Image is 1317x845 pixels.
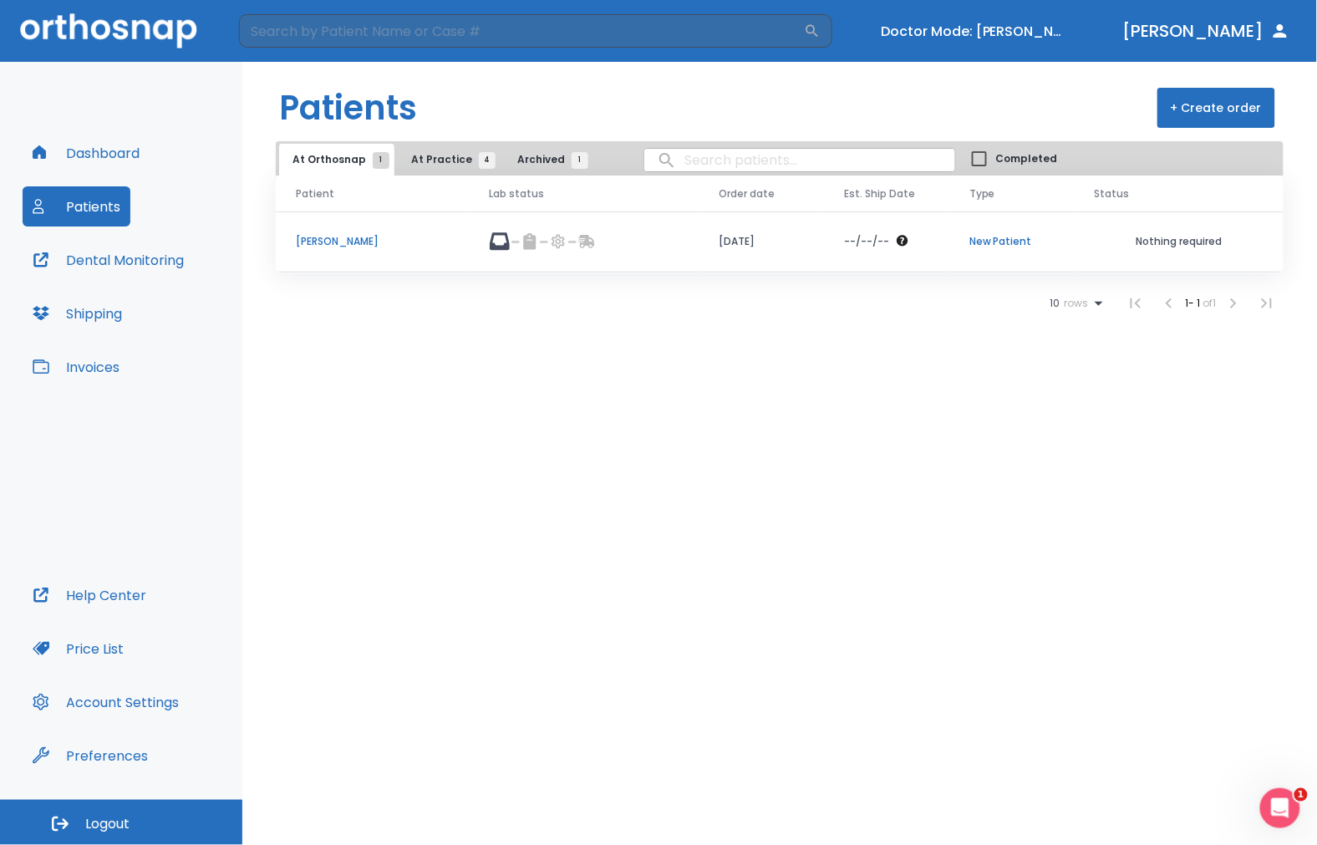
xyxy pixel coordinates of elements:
button: Preferences [23,736,158,776]
span: 1 [572,152,588,169]
button: Dental Monitoring [23,240,194,280]
button: + Create order [1157,88,1275,128]
p: --/--/-- [844,234,889,249]
button: Shipping [23,293,132,333]
span: 1 - 1 [1186,296,1203,310]
button: Doctor Mode: [PERSON_NAME] [874,18,1075,45]
td: [DATE] [699,211,824,272]
button: Price List [23,629,134,669]
p: [PERSON_NAME] [296,234,450,249]
h1: Patients [279,83,417,133]
span: At Practice [411,152,487,167]
input: Search by Patient Name or Case # [239,14,804,48]
span: 1 [1294,788,1308,802]
button: Dashboard [23,133,150,173]
button: Account Settings [23,682,189,722]
span: Archived [517,152,580,167]
input: search [644,144,955,176]
p: Nothing required [1095,234,1264,249]
div: tabs [279,144,597,176]
span: Order date [719,186,775,201]
span: Completed [996,151,1058,166]
span: 4 [479,152,496,169]
span: Logout [85,815,130,833]
img: Orthosnap [20,13,197,48]
span: 10 [1050,298,1060,309]
button: Help Center [23,575,156,615]
iframe: Intercom live chat [1260,788,1300,828]
span: Patient [296,186,334,201]
span: Type [969,186,995,201]
button: Patients [23,186,130,227]
span: Lab status [490,186,545,201]
button: [PERSON_NAME] [1116,16,1297,46]
span: Est. Ship Date [844,186,915,201]
p: New Patient [969,234,1055,249]
button: Invoices [23,347,130,387]
span: 1 [373,152,389,169]
span: of 1 [1203,296,1217,310]
span: At Orthosnap [292,152,381,167]
span: rows [1060,298,1089,309]
div: The date will be available after approving treatment plan [844,234,929,249]
span: Status [1095,186,1130,201]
